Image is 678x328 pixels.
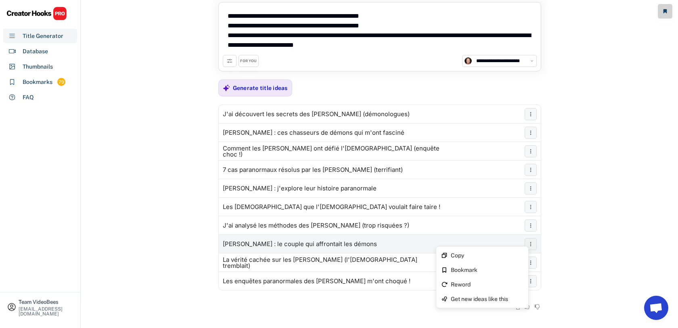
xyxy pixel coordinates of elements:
[6,6,67,21] img: CHPRO%20Logo.svg
[233,84,288,92] div: Generate title ideas
[57,79,65,86] div: 79
[451,267,523,273] div: Bookmark
[451,296,523,302] div: Get new ideas like this
[223,111,410,117] div: J'ai découvert les secrets des [PERSON_NAME] (démonologues)
[465,57,472,65] img: channels4_profile.jpg
[223,145,445,157] div: Comment les [PERSON_NAME] ont défié l'[DEMOGRAPHIC_DATA] (enquête choc !)
[240,58,257,64] div: FOR YOU
[23,63,53,71] div: Thumbnails
[23,78,52,86] div: Bookmarks
[644,296,668,320] a: Ouvrir le chat
[223,241,377,247] div: [PERSON_NAME] : le couple qui affrontait les démons
[223,222,409,229] div: J'ai analysé les méthodes des [PERSON_NAME] (trop risquées ?)
[223,278,410,284] div: Les enquêtes paranormales des [PERSON_NAME] m'ont choqué !
[19,307,73,316] div: [EMAIL_ADDRESS][DOMAIN_NAME]
[23,93,34,102] div: FAQ
[19,299,73,305] div: Team VideoBees
[223,204,440,210] div: Les [DEMOGRAPHIC_DATA] que l'[DEMOGRAPHIC_DATA] voulait faire taire !
[451,253,523,258] div: Copy
[223,257,445,269] div: La vérité cachée sur les [PERSON_NAME] (l'[DEMOGRAPHIC_DATA] tremblait)
[223,185,377,192] div: [PERSON_NAME] : j'explore leur histoire paranormale
[23,32,63,40] div: Title Generator
[223,130,404,136] div: [PERSON_NAME] : ces chasseurs de démons qui m'ont fasciné
[23,47,48,56] div: Database
[451,282,523,287] div: Reword
[223,167,403,173] div: 7 cas paranormaux résolus par les [PERSON_NAME] (terrifiant)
